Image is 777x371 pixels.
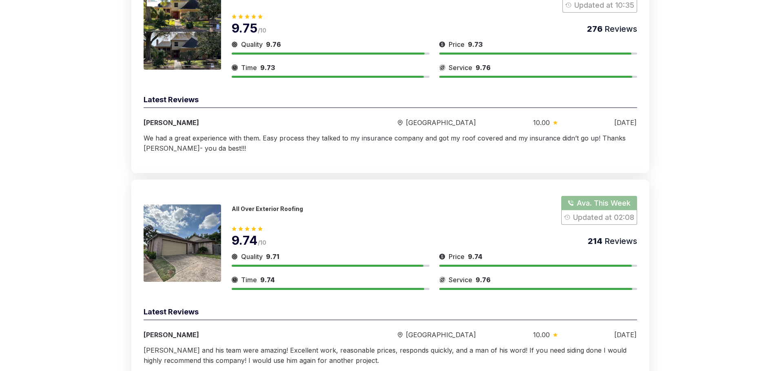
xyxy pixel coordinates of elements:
[258,27,267,34] span: /10
[468,40,483,48] span: 9.73
[241,275,257,285] span: Time
[449,40,465,49] span: Price
[398,332,403,338] img: slider icon
[266,252,279,261] span: 9.71
[406,118,476,127] span: [GEOGRAPHIC_DATA]
[398,120,403,126] img: slider icon
[144,346,626,364] span: [PERSON_NAME] and his team were amazing! Excellent work, reasonable prices, responds quickly, and...
[614,330,637,340] div: [DATE]
[468,252,483,261] span: 9.74
[232,252,238,261] img: slider icon
[406,330,476,340] span: [GEOGRAPHIC_DATA]
[144,94,637,108] div: Latest Reviews
[258,239,267,246] span: /10
[439,252,445,261] img: slider icon
[232,233,258,248] span: 9.74
[241,40,263,49] span: Quality
[476,276,491,284] span: 9.76
[614,118,637,127] div: [DATE]
[602,24,637,34] span: Reviews
[533,118,550,127] span: 10.00
[553,333,558,337] img: slider icon
[260,64,275,72] span: 9.73
[232,205,303,212] p: All Over Exterior Roofing
[439,63,445,72] img: slider icon
[232,63,238,72] img: slider icon
[144,204,221,282] img: 175465740979750.jpeg
[476,64,491,72] span: 9.76
[232,275,238,285] img: slider icon
[266,40,281,48] span: 9.76
[144,306,637,320] div: Latest Reviews
[144,118,341,127] div: [PERSON_NAME]
[587,24,602,34] span: 276
[602,236,637,246] span: Reviews
[241,252,263,261] span: Quality
[232,40,238,49] img: slider icon
[449,275,472,285] span: Service
[449,63,472,72] span: Service
[449,252,465,261] span: Price
[232,21,258,35] span: 9.75
[144,134,626,152] span: We had a great experience with them. Easy process they talked to my insurance company and got my ...
[439,40,445,49] img: slider icon
[144,330,341,340] div: [PERSON_NAME]
[260,276,275,284] span: 9.74
[241,63,257,72] span: Time
[439,275,445,285] img: slider icon
[553,121,558,125] img: slider icon
[533,330,550,340] span: 10.00
[588,236,602,246] span: 214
